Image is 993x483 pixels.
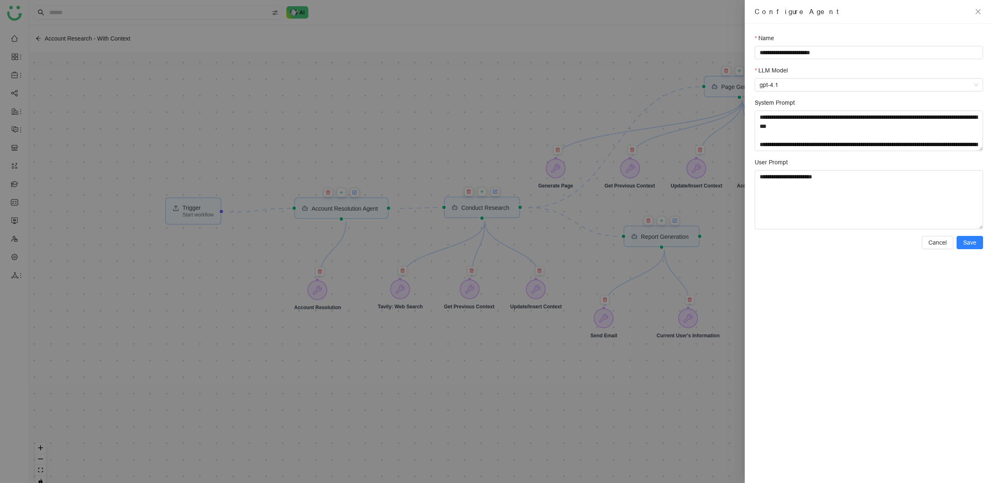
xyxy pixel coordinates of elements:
[928,238,947,247] span: Cancel
[755,46,983,59] input: Name
[755,158,788,167] label: User Prompt
[755,98,795,107] label: System Prompt
[755,170,983,229] textarea: User Prompt
[922,236,953,249] button: Cancel
[755,66,788,75] label: LLM Model
[755,7,969,17] div: Configure Agent
[957,236,983,249] button: Save
[760,79,978,91] span: gpt-4.1
[755,111,983,151] textarea: System Prompt
[755,34,774,43] label: Name
[973,7,983,17] button: Close
[975,8,981,15] span: close
[963,238,976,247] span: Save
